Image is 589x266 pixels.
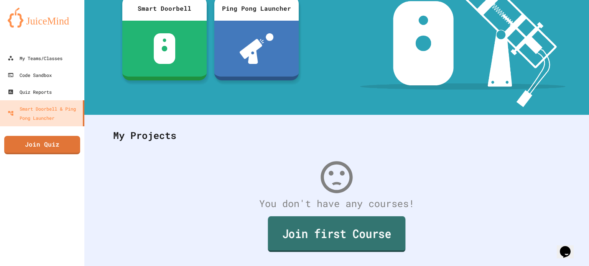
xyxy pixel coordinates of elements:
img: sdb-white.svg [154,33,176,64]
a: Join Quiz [4,136,80,154]
div: Code Sandbox [8,70,52,80]
div: Quiz Reports [8,87,52,96]
div: Smart Doorbell & Ping Pong Launcher [8,104,80,122]
div: You don't have any courses! [105,196,568,211]
img: ppl-with-ball.png [240,33,274,64]
iframe: chat widget [557,235,581,258]
div: My Teams/Classes [8,54,63,63]
a: Join first Course [268,216,406,252]
div: My Projects [105,121,568,150]
img: logo-orange.svg [8,8,77,28]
